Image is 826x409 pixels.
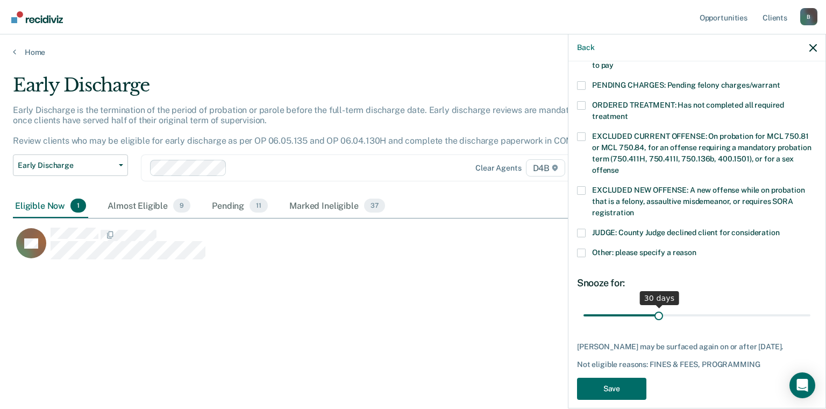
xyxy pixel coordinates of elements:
[210,194,270,218] div: Pending
[789,372,815,398] div: Open Intercom Messenger
[577,342,817,351] div: [PERSON_NAME] may be surfaced again on or after [DATE].
[592,81,780,89] span: PENDING CHARGES: Pending felony charges/warrant
[577,378,646,400] button: Save
[800,8,817,25] div: B
[105,194,193,218] div: Almost Eligible
[70,199,86,213] span: 1
[364,199,385,213] span: 37
[577,360,817,369] div: Not eligible reasons: FINES & FEES, PROGRAMMING
[173,199,190,213] span: 9
[287,194,387,218] div: Marked Ineligible
[592,228,780,237] span: JUDGE: County Judge declined client for consideration
[13,47,813,57] a: Home
[13,105,631,146] p: Early Discharge is the termination of the period of probation or parole before the full-term disc...
[250,199,268,213] span: 11
[13,194,88,218] div: Eligible Now
[592,186,804,217] span: EXCLUDED NEW OFFENSE: A new offense while on probation that is a felony, assaultive misdemeanor, ...
[640,291,679,305] div: 30 days
[18,161,115,170] span: Early Discharge
[13,74,632,105] div: Early Discharge
[592,248,696,257] span: Other: please specify a reason
[592,132,811,174] span: EXCLUDED CURRENT OFFENSE: On probation for MCL 750.81 or MCL 750.84, for an offense requiring a m...
[475,164,521,173] div: Clear agents
[13,227,713,270] div: CaseloadOpportunityCell-0830403
[577,277,817,289] div: Snooze for:
[526,159,565,177] span: D4B
[592,101,784,121] span: ORDERED TREATMENT: Has not completed all required treatment
[577,43,594,52] button: Back
[800,8,817,25] button: Profile dropdown button
[11,11,63,23] img: Recidiviz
